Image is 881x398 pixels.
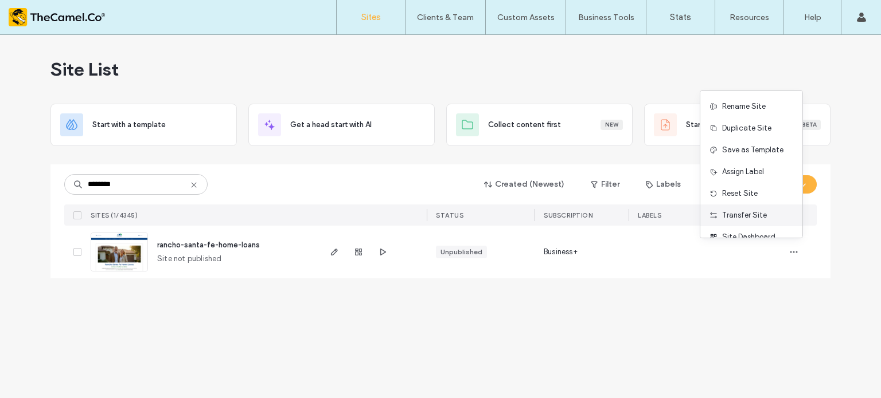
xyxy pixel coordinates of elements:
[722,210,767,221] span: Transfer Site
[804,13,821,22] label: Help
[544,246,578,258] span: Business+
[722,231,775,243] span: Site Dashboard
[488,119,561,131] span: Collect content first
[91,211,138,219] span: SITES (1/4345)
[157,241,260,249] a: rancho-santa-fe-home-loans
[722,123,771,134] span: Duplicate Site
[50,58,119,81] span: Site List
[722,101,766,112] span: Rename Site
[290,119,372,131] span: Get a head start with AI
[50,104,237,146] div: Start with a template
[440,247,482,257] div: Unpublished
[578,13,634,22] label: Business Tools
[157,253,222,265] span: Site not published
[26,8,49,18] span: Help
[722,144,783,156] span: Save as Template
[644,104,831,146] div: Start from fileBeta
[601,120,623,130] div: New
[92,119,166,131] span: Start with a template
[497,13,555,22] label: Custom Assets
[686,119,734,131] span: Start from file
[361,12,381,22] label: Sites
[579,175,631,194] button: Filter
[636,175,691,194] button: Labels
[417,13,474,22] label: Clients & Team
[638,211,661,219] span: LABELS
[797,120,821,130] div: Beta
[730,13,769,22] label: Resources
[722,188,758,199] span: Reset Site
[722,166,764,178] span: Assign Label
[436,211,463,219] span: STATUS
[474,175,575,194] button: Created (Newest)
[446,104,633,146] div: Collect content firstNew
[544,211,592,219] span: SUBSCRIPTION
[670,12,691,22] label: Stats
[248,104,435,146] div: Get a head start with AI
